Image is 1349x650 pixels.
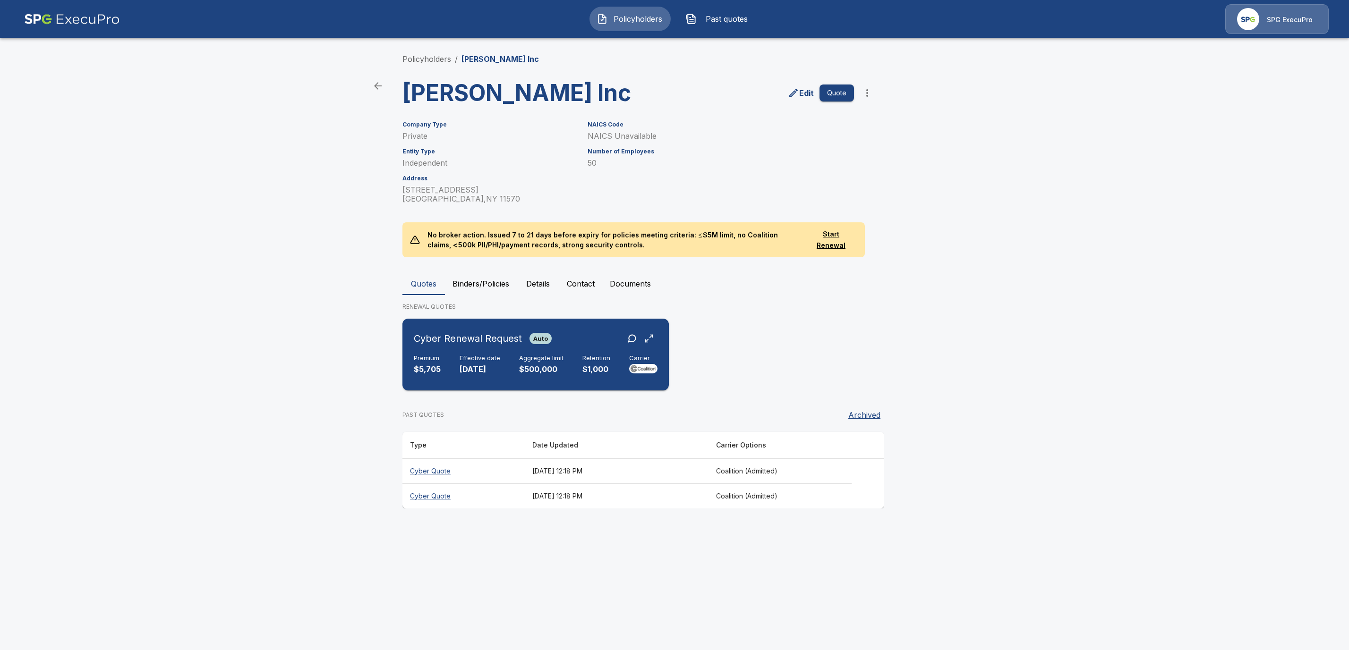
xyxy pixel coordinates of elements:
[678,7,760,31] button: Past quotes IconPast quotes
[420,222,804,257] p: No broker action. Issued 7 to 21 days before expiry for policies meeting criteria: ≤ $5M limit, n...
[402,186,576,203] p: [STREET_ADDRESS] [GEOGRAPHIC_DATA] , NY 11570
[588,159,854,168] p: 50
[629,364,657,373] img: Carrier
[799,87,814,99] p: Edit
[24,4,120,34] img: AA Logo
[820,84,854,102] button: Quote
[602,272,658,295] button: Documents
[582,364,610,375] p: $1,000
[525,458,709,483] th: [DATE] 12:18 PM
[559,272,602,295] button: Contact
[709,483,852,508] th: Coalition (Admitted)
[1225,4,1329,34] a: Agency IconSPG ExecuPro
[519,364,564,375] p: $500,000
[402,432,525,459] th: Type
[402,272,445,295] button: Quotes
[700,13,752,25] span: Past quotes
[455,53,458,65] li: /
[402,54,451,64] a: Policyholders
[402,458,525,483] th: Cyber Quote
[709,458,852,483] th: Coalition (Admitted)
[414,355,441,362] h6: Premium
[402,272,947,295] div: policyholder tabs
[629,355,657,362] h6: Carrier
[368,76,387,95] a: back
[460,364,500,375] p: [DATE]
[1267,15,1313,25] p: SPG ExecuPro
[402,411,444,419] p: PAST QUOTES
[402,175,576,182] h6: Address
[460,355,500,362] h6: Effective date
[414,364,441,375] p: $5,705
[845,405,884,424] button: Archived
[786,85,816,101] a: edit
[588,132,854,141] p: NAICS Unavailable
[612,13,664,25] span: Policyholders
[529,335,552,342] span: Auto
[402,53,539,65] nav: breadcrumb
[402,432,884,508] table: responsive table
[402,80,636,106] h3: [PERSON_NAME] Inc
[685,13,697,25] img: Past quotes Icon
[858,84,877,102] button: more
[414,331,522,346] h6: Cyber Renewal Request
[589,7,671,31] button: Policyholders IconPolicyholders
[805,226,858,254] button: Start Renewal
[582,355,610,362] h6: Retention
[597,13,608,25] img: Policyholders Icon
[402,483,525,508] th: Cyber Quote
[461,53,539,65] p: [PERSON_NAME] Inc
[525,432,709,459] th: Date Updated
[519,355,564,362] h6: Aggregate limit
[517,272,559,295] button: Details
[402,148,576,155] h6: Entity Type
[445,272,517,295] button: Binders/Policies
[402,132,576,141] p: Private
[588,121,854,128] h6: NAICS Code
[402,121,576,128] h6: Company Type
[402,303,947,311] p: RENEWAL QUOTES
[588,148,854,155] h6: Number of Employees
[709,432,852,459] th: Carrier Options
[1237,8,1259,30] img: Agency Icon
[525,483,709,508] th: [DATE] 12:18 PM
[402,159,576,168] p: Independent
